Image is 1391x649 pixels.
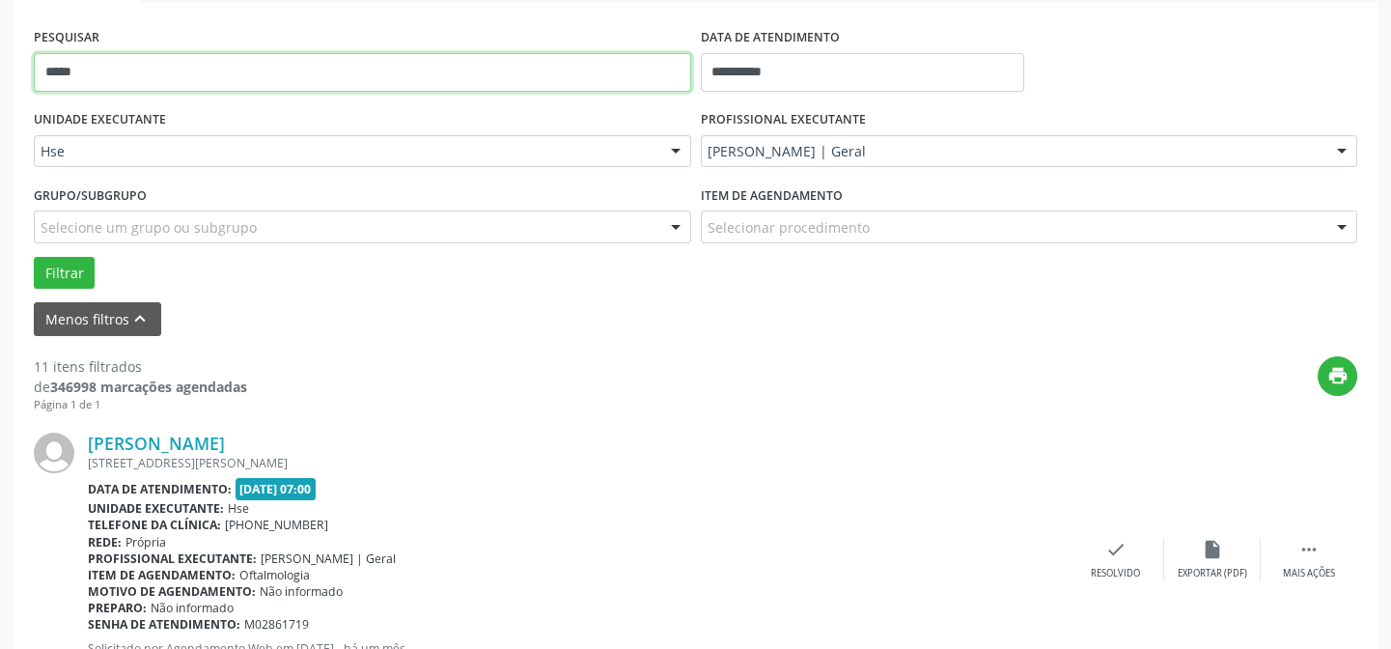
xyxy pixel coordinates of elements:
[239,567,310,583] span: Oftalmologia
[708,142,1319,161] span: [PERSON_NAME] | Geral
[88,534,122,550] b: Rede:
[34,397,247,413] div: Página 1 de 1
[125,534,166,550] span: Própria
[701,181,843,211] label: Item de agendamento
[261,550,396,567] span: [PERSON_NAME] | Geral
[88,433,225,454] a: [PERSON_NAME]
[34,377,247,397] div: de
[88,500,224,517] b: Unidade executante:
[1202,539,1223,560] i: insert_drive_file
[34,181,147,211] label: Grupo/Subgrupo
[1283,567,1335,580] div: Mais ações
[88,600,147,616] b: Preparo:
[701,23,840,53] label: DATA DE ATENDIMENTO
[1091,567,1140,580] div: Resolvido
[34,433,74,473] img: img
[88,583,256,600] b: Motivo de agendamento:
[244,616,309,633] span: M02861719
[34,302,161,336] button: Menos filtroskeyboard_arrow_up
[88,550,257,567] b: Profissional executante:
[88,481,232,497] b: Data de atendimento:
[50,378,247,396] strong: 346998 marcações agendadas
[41,142,652,161] span: Hse
[1178,567,1247,580] div: Exportar (PDF)
[1105,539,1127,560] i: check
[129,308,151,329] i: keyboard_arrow_up
[88,517,221,533] b: Telefone da clínica:
[88,455,1068,471] div: [STREET_ADDRESS][PERSON_NAME]
[708,217,870,238] span: Selecionar procedimento
[34,356,247,377] div: 11 itens filtrados
[88,616,240,633] b: Senha de atendimento:
[236,478,317,500] span: [DATE] 07:00
[41,217,257,238] span: Selecione um grupo ou subgrupo
[1327,365,1349,386] i: print
[701,105,866,135] label: PROFISSIONAL EXECUTANTE
[1298,539,1320,560] i: 
[228,500,249,517] span: Hse
[34,23,99,53] label: PESQUISAR
[225,517,328,533] span: [PHONE_NUMBER]
[88,567,236,583] b: Item de agendamento:
[1318,356,1357,396] button: print
[151,600,234,616] span: Não informado
[34,105,166,135] label: UNIDADE EXECUTANTE
[260,583,343,600] span: Não informado
[34,257,95,290] button: Filtrar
